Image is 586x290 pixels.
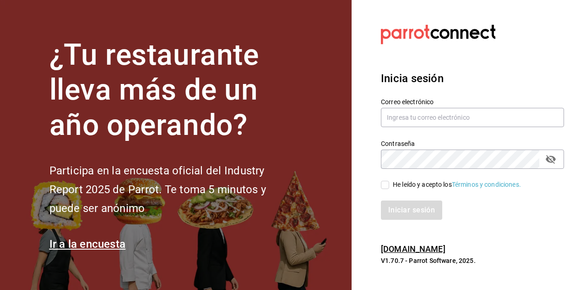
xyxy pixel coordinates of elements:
[381,256,564,265] p: V1.70.7 - Parrot Software, 2025.
[381,70,564,87] h3: Inicia sesión
[381,244,445,254] a: [DOMAIN_NAME]
[452,181,521,188] a: Términos y condiciones.
[381,98,564,105] label: Correo electrónico
[49,38,297,143] h1: ¿Tu restaurante lleva más de un año operando?
[381,140,564,146] label: Contraseña
[381,108,564,127] input: Ingresa tu correo electrónico
[49,162,297,217] h2: Participa en la encuesta oficial del Industry Report 2025 de Parrot. Te toma 5 minutos y puede se...
[543,151,559,167] button: passwordField
[49,238,126,251] a: Ir a la encuesta
[393,180,521,190] div: He leído y acepto los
